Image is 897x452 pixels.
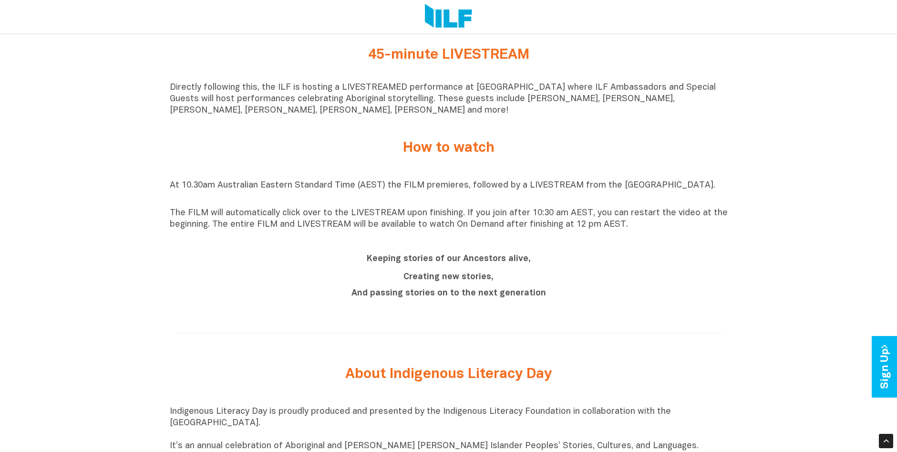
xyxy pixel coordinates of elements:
b: Creating new stories, [403,273,494,281]
h2: About Indigenous Literacy Day [270,367,628,382]
b: And passing stories on to the next generation [351,289,546,297]
p: Directly following this, the ILF is hosting a LIVESTREAMED performance at [GEOGRAPHIC_DATA] where... [170,82,728,116]
b: Keeping stories of our Ancestors alive, [367,255,531,263]
div: Scroll Back to Top [879,434,893,448]
img: Logo [425,4,472,30]
h2: 45-minute LIVESTREAM [270,47,628,63]
p: At 10.30am Australian Eastern Standard Time (AEST) the FILM premieres, followed by a LIVESTREAM f... [170,180,728,203]
h2: How to watch [270,140,628,156]
p: The FILM will automatically click over to the LIVESTREAM upon finishing. If you join after 10:30 ... [170,208,728,231]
